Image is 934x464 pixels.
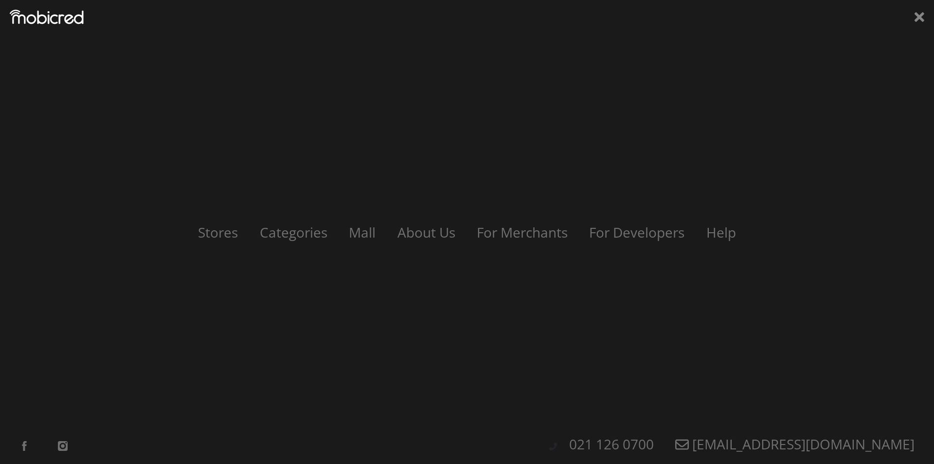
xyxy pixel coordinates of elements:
[10,10,84,24] img: Mobicred
[697,223,746,241] a: Help
[388,223,465,241] a: About Us
[559,435,664,453] a: 021 126 0700
[467,223,577,241] a: For Merchants
[250,223,337,241] a: Categories
[188,223,248,241] a: Stores
[339,223,385,241] a: Mall
[665,435,924,453] a: [EMAIL_ADDRESS][DOMAIN_NAME]
[579,223,694,241] a: For Developers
